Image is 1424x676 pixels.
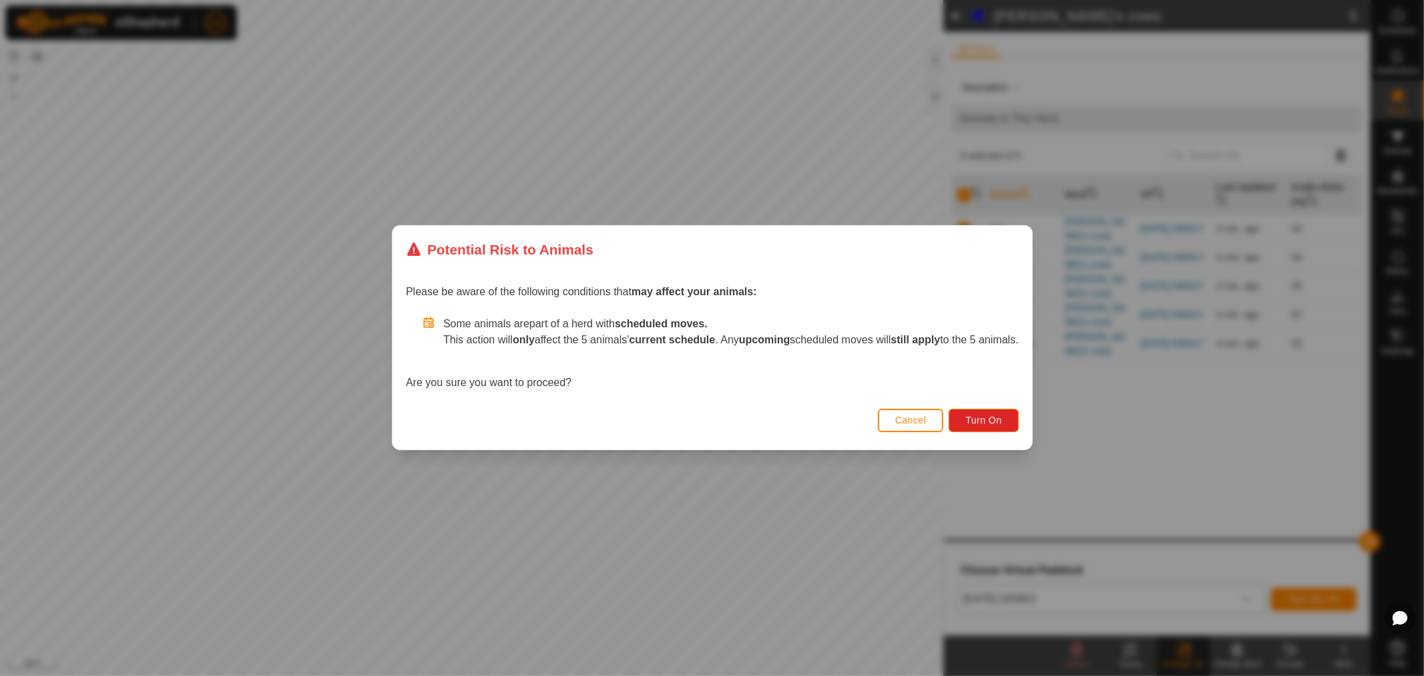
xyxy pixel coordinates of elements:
[406,239,594,260] div: Potential Risk to Animals
[739,335,790,346] strong: upcoming
[615,319,708,330] strong: scheduled moves.
[878,409,944,432] button: Cancel
[891,335,940,346] strong: still apply
[443,317,1019,333] p: Some animals are
[632,287,757,298] strong: may affect your animals:
[629,335,715,346] strong: current schedule
[529,319,708,330] span: part of a herd with
[406,317,1019,391] div: Are you sure you want to proceed?
[443,333,1019,349] p: This action will affect the 5 animals' . Any scheduled moves will to the 5 animals.
[949,409,1018,432] button: Turn On
[965,415,1001,426] span: Turn On
[406,287,757,298] span: Please be aware of the following conditions that
[895,415,927,426] span: Cancel
[513,335,535,346] strong: only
